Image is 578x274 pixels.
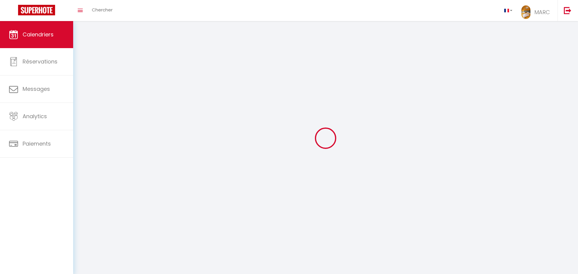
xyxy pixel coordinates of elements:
span: Messages [23,85,50,93]
span: Chercher [92,7,113,13]
img: ... [521,5,530,19]
span: Analytics [23,112,47,120]
span: MARC [534,8,550,16]
img: logout [564,7,571,14]
span: Réservations [23,58,57,65]
span: Calendriers [23,31,54,38]
span: Paiements [23,140,51,147]
img: Super Booking [18,5,55,15]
